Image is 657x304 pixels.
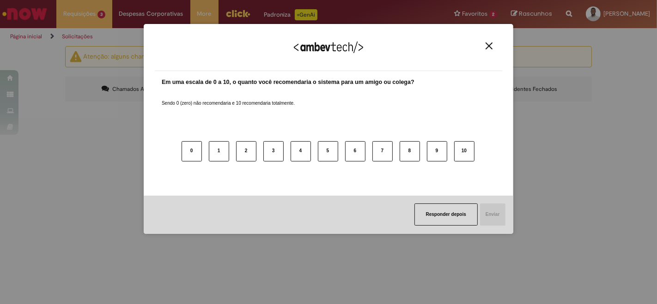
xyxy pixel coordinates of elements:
[236,141,256,161] button: 2
[372,141,393,161] button: 7
[291,141,311,161] button: 4
[263,141,284,161] button: 3
[400,141,420,161] button: 8
[427,141,447,161] button: 9
[486,42,493,49] img: Close
[182,141,202,161] button: 0
[162,89,295,107] label: Sendo 0 (zero) não recomendaria e 10 recomendaria totalmente.
[318,141,338,161] button: 5
[414,203,478,226] button: Responder depois
[454,141,474,161] button: 10
[209,141,229,161] button: 1
[294,42,363,53] img: Logo Ambevtech
[483,42,495,50] button: Close
[345,141,365,161] button: 6
[162,78,414,87] label: Em uma escala de 0 a 10, o quanto você recomendaria o sistema para um amigo ou colega?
